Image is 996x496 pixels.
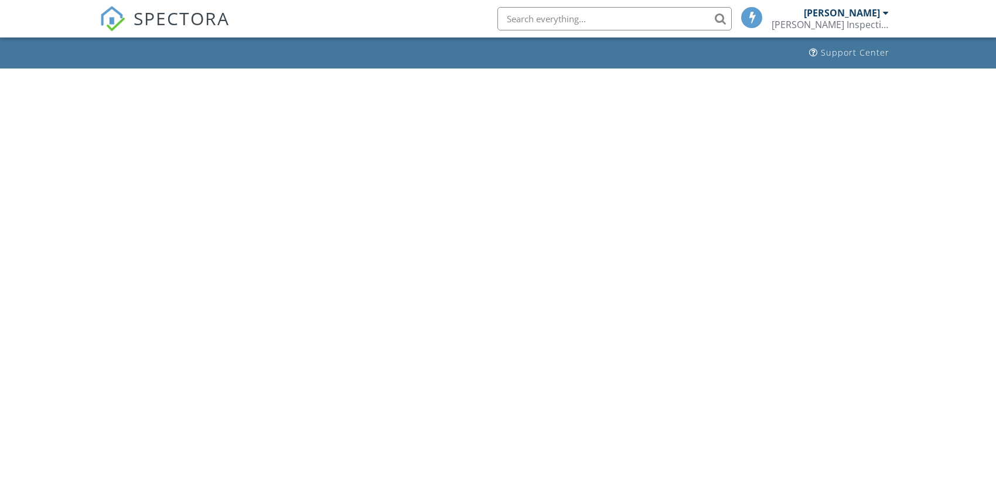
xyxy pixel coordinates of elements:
[100,6,125,32] img: The Best Home Inspection Software - Spectora
[772,19,889,30] div: Kloeker Inspections
[804,42,894,64] a: Support Center
[134,6,230,30] span: SPECTORA
[100,16,230,40] a: SPECTORA
[804,7,880,19] div: [PERSON_NAME]
[497,7,732,30] input: Search everything...
[821,47,889,58] div: Support Center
